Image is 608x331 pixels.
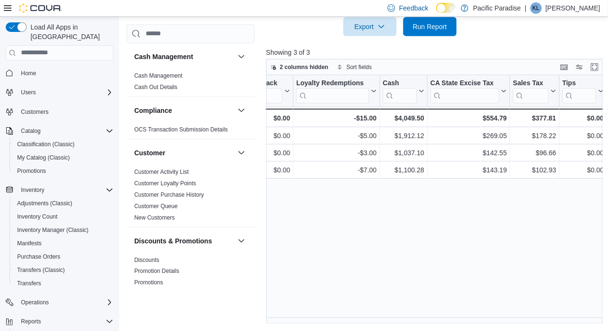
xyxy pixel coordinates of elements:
button: Display options [574,61,585,73]
span: Users [17,87,113,98]
img: Cova [19,3,62,13]
span: Reports [17,316,113,327]
button: Users [17,87,40,98]
span: Promotions [134,279,163,286]
div: $377.81 [513,112,556,124]
button: Operations [2,296,117,309]
span: Feedback [399,3,428,13]
span: Purchase Orders [17,253,60,261]
div: $0.00 [562,147,604,159]
button: Run Report [403,17,457,36]
button: Catalog [17,125,44,137]
span: Operations [17,297,113,308]
span: Inventory Count [17,213,58,221]
span: Transfers (Classic) [17,266,65,274]
a: Inventory Count [13,211,61,222]
span: Inventory [21,186,44,194]
a: Customer Purchase History [134,191,204,198]
a: Classification (Classic) [13,139,79,150]
span: Load All Apps in [GEOGRAPHIC_DATA] [27,22,113,41]
div: -$15.00 [296,112,377,124]
span: Inventory Manager (Classic) [17,226,89,234]
button: Inventory [17,184,48,196]
div: Tips [562,79,596,103]
div: $96.66 [513,147,556,159]
div: $0.00 [246,112,290,124]
button: 2 columns hidden [267,61,332,73]
a: Promotion Details [134,268,179,274]
span: Promotion Details [134,267,179,275]
div: Cash [383,79,417,88]
input: Dark Mode [436,3,456,13]
span: OCS Transaction Submission Details [134,125,228,133]
button: Export [343,17,397,36]
h3: Customer [134,148,165,157]
div: $0.00 [246,164,290,176]
p: | [525,2,527,14]
button: Inventory Count [10,210,117,223]
div: Cashback [246,79,282,88]
div: Krista Love [530,2,542,14]
a: Customer Queue [134,202,178,209]
div: $554.79 [430,112,507,124]
button: Catalog [2,124,117,138]
button: Inventory [2,183,117,197]
span: Users [21,89,36,96]
a: Promotions [134,279,163,286]
span: Operations [21,299,49,306]
a: Transfers [13,278,45,289]
button: Enter fullscreen [589,61,600,73]
span: Purchase Orders [13,251,113,262]
div: $143.19 [430,164,507,176]
span: Export [349,17,391,36]
div: $0.00 [562,130,604,141]
a: Inventory Manager (Classic) [13,224,92,236]
a: Cash Out Details [134,83,178,90]
span: Transfers (Classic) [13,264,113,276]
p: Showing 3 of 3 [266,48,607,57]
button: CA State Excise Tax [430,79,507,103]
a: Discounts [134,256,159,263]
span: Catalog [21,127,40,135]
a: My Catalog (Classic) [13,152,74,163]
button: Loyalty Redemptions [296,79,377,103]
h3: Compliance [134,105,172,115]
button: Cash Management [134,51,234,61]
div: Sales Tax [513,79,548,103]
div: $4,049.50 [383,112,424,124]
a: Customers [17,106,52,118]
div: CA State Excise Tax [430,79,499,103]
span: Discounts [134,256,159,263]
span: KL [533,2,540,14]
button: Discounts & Promotions [134,236,234,245]
div: -$3.00 [296,147,377,159]
span: Customers [17,106,113,118]
span: New Customers [134,213,175,221]
span: Inventory Count [13,211,113,222]
span: Promotions [17,167,46,175]
button: Customer [134,148,234,157]
span: My Catalog (Classic) [17,154,70,161]
span: Customer Loyalty Points [134,179,196,187]
div: Compliance [127,123,255,139]
div: $269.05 [430,130,507,141]
div: -$7.00 [296,164,377,176]
div: Discounts & Promotions [127,254,255,292]
p: Pacific Paradise [473,2,521,14]
a: Promotions [13,165,50,177]
span: Promotions [13,165,113,177]
span: My Catalog (Classic) [13,152,113,163]
button: Transfers (Classic) [10,263,117,277]
a: Purchase Orders [13,251,64,262]
button: Cash [383,79,424,103]
a: OCS Transaction Submission Details [134,126,228,132]
div: $142.55 [430,147,507,159]
span: Customer Purchase History [134,191,204,198]
a: Manifests [13,238,45,249]
button: Discounts & Promotions [236,235,247,246]
button: My Catalog (Classic) [10,151,117,164]
a: New Customers [134,214,175,221]
span: Transfers [13,278,113,289]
